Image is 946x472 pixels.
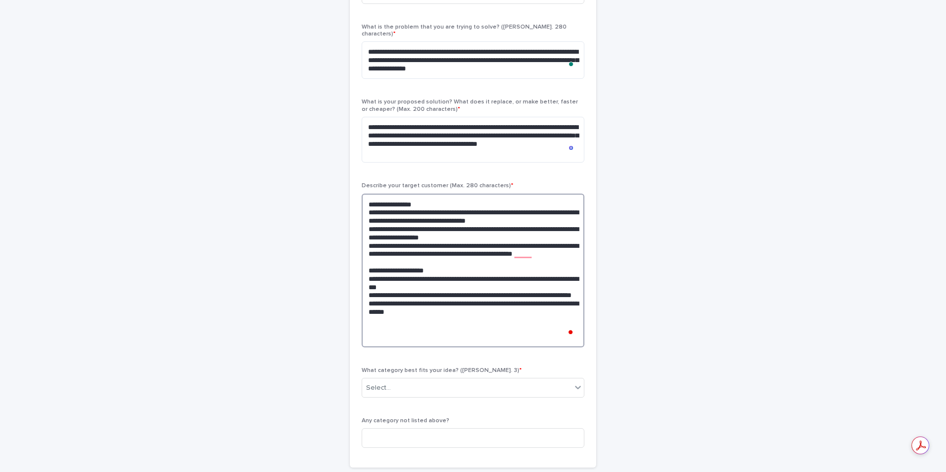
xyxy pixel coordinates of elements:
textarea: To enrich screen reader interactions, please activate Accessibility in Grammarly extension settings [362,41,584,79]
span: What category best fits your idea? ([PERSON_NAME]. 3) [362,368,522,373]
span: Any category not listed above? [362,418,449,424]
textarea: To enrich screen reader interactions, please activate Accessibility in Grammarly extension settings [362,194,584,347]
div: Select... [366,383,391,393]
textarea: To enrich screen reader interactions, please activate Accessibility in Grammarly extension settings [362,117,584,163]
span: Describe your target customer (Max. 280 characters) [362,183,513,189]
span: What is the problem that you are trying to solve? ([PERSON_NAME]. 280 characters) [362,24,567,37]
span: What is your proposed solution? What does it replace, or make better, faster or cheaper? (Max. 20... [362,99,578,112]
